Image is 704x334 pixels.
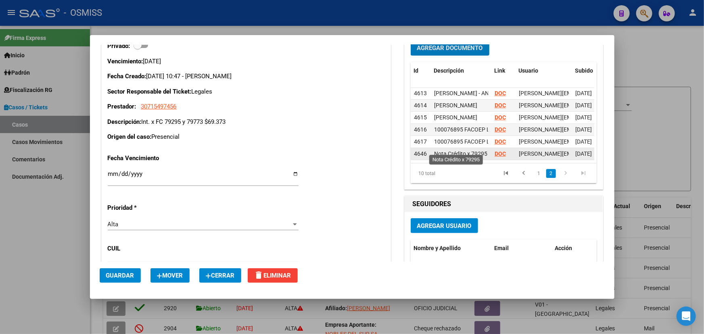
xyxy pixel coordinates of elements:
[575,126,592,133] span: [DATE]
[495,90,506,96] a: DOC
[434,114,477,121] span: [PERSON_NAME]
[534,169,544,178] a: 1
[575,67,593,74] span: Subido
[495,126,506,133] a: DOC
[108,221,119,228] span: Alta
[411,218,478,233] button: Agregar Usuario
[108,58,143,65] strong: Vencimiento:
[411,163,447,184] div: 10 total
[575,90,592,96] span: [DATE]
[248,268,298,283] button: Eliminar
[414,114,427,121] span: 4615
[254,270,264,280] mat-icon: delete
[108,154,191,163] p: Fecha Vencimiento
[519,67,539,74] span: Usuario
[499,169,514,178] a: go to first page
[545,167,557,180] li: page 2
[108,87,384,96] p: Legales
[108,73,146,80] strong: Fecha Creado:
[546,169,556,178] a: 2
[106,272,134,279] span: Guardar
[108,42,130,50] strong: Privado:
[572,62,612,79] datatable-header-cell: Subido
[108,88,192,95] strong: Sector Responsable del Ticket:
[414,245,461,251] span: Nombre y Apellido
[555,245,572,251] span: Acción
[495,67,506,74] span: Link
[575,114,592,121] span: [DATE]
[431,62,491,79] datatable-header-cell: Descripción
[495,150,506,157] a: DOC
[495,102,506,109] a: DOC
[434,150,487,157] span: Nota Crédito x 79295
[516,169,532,178] a: go to previous page
[108,57,384,66] p: [DATE]
[434,90,499,96] span: [PERSON_NAME] - ANSES
[150,268,190,283] button: Mover
[434,102,477,109] span: [PERSON_NAME]
[414,138,427,145] span: 4617
[108,117,384,127] p: Int. x FC 79295 y 79773 $69.373
[516,62,572,79] datatable-header-cell: Usuario
[199,268,241,283] button: Cerrar
[108,72,384,81] p: [DATE] 10:47 - [PERSON_NAME]
[491,240,552,257] datatable-header-cell: Email
[558,169,574,178] a: go to next page
[677,307,696,326] div: Open Intercom Messenger
[414,90,427,96] span: 4613
[417,45,483,52] span: Agregar Documento
[411,240,491,257] datatable-header-cell: Nombre y Apellido
[417,222,472,230] span: Agregar Usuario
[575,138,592,145] span: [DATE]
[495,245,509,251] span: Email
[533,167,545,180] li: page 1
[414,102,427,109] span: 4614
[414,150,427,157] span: 4646
[575,102,592,109] span: [DATE]
[108,132,384,142] p: Presencial
[434,138,533,145] span: 100076895 FACOEP LEGALES TRANSF
[108,103,136,110] strong: Prestador:
[576,169,591,178] a: go to last page
[108,133,152,140] strong: Origen del caso:
[414,126,427,133] span: 4616
[414,67,419,74] span: Id
[434,67,464,74] span: Descripción
[495,114,506,121] a: DOC
[206,272,235,279] span: Cerrar
[434,126,510,133] span: 100076895 FACOEP LEGALES
[575,150,592,157] span: [DATE]
[108,244,191,253] p: CUIL
[108,118,142,125] strong: Descripción:
[411,40,489,55] button: Agregar Documento
[413,199,595,209] h1: SEGUIDORES
[552,240,592,257] datatable-header-cell: Acción
[141,103,177,110] span: 30715497456
[254,272,291,279] span: Eliminar
[157,272,183,279] span: Mover
[411,62,431,79] datatable-header-cell: Id
[108,203,191,213] p: Prioridad *
[495,138,506,145] a: DOC
[100,268,141,283] button: Guardar
[491,62,516,79] datatable-header-cell: Link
